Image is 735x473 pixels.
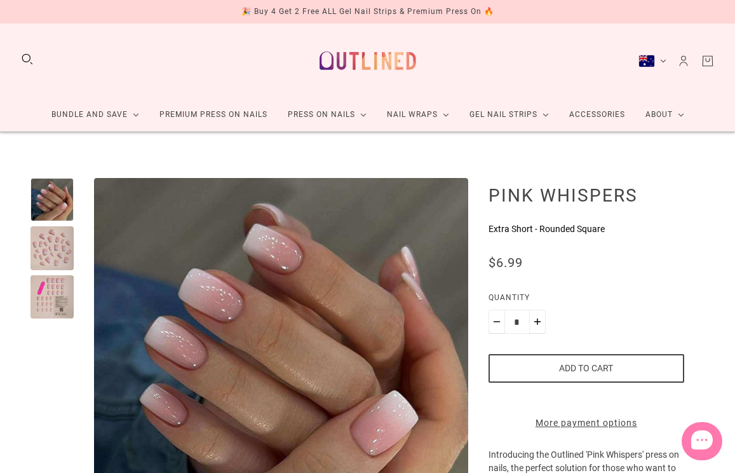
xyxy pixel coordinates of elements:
a: About [635,98,694,132]
a: Nail Wraps [377,98,459,132]
a: Gel Nail Strips [459,98,559,132]
a: Accessories [559,98,635,132]
button: Add to cart [489,354,684,383]
a: Account [677,54,691,68]
a: Cart [701,54,715,68]
button: Minus [489,310,505,334]
p: Extra Short - Rounded Square [489,223,684,236]
button: Search [20,52,34,66]
a: Bundle and Save [41,98,149,132]
label: Quantity [489,291,684,310]
a: Outlined [312,34,424,88]
a: More payment options [489,416,684,430]
button: Plus [529,310,546,334]
h1: Pink Whispers [489,184,684,206]
button: Australia [638,55,666,67]
div: 🎉 Buy 4 Get 2 Free ALL Gel Nail Strips & Premium Press On 🔥 [241,5,494,18]
a: Press On Nails [278,98,377,132]
span: $6.99 [489,255,523,270]
a: Premium Press On Nails [149,98,278,132]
